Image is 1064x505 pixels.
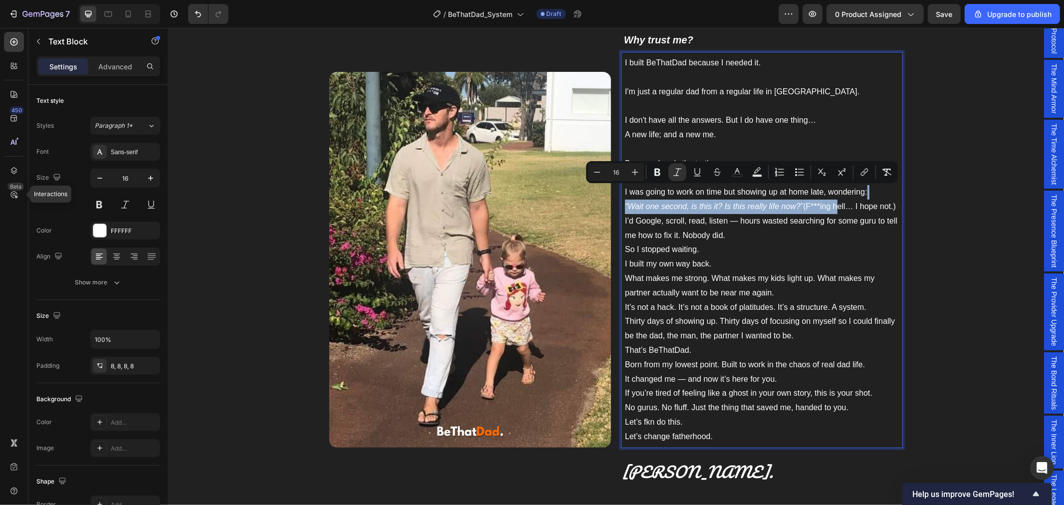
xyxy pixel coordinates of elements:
[928,4,961,24] button: Save
[36,475,68,489] div: Shape
[36,96,64,105] div: Text style
[448,9,513,19] span: BeThatDad_System
[36,273,160,291] button: Show more
[586,161,898,183] div: Editor contextual toolbar
[457,358,731,387] p: If you’re tired of feeling like a ghost in your own story, this is your shot. No gurus. No fluff....
[36,444,54,453] div: Image
[881,36,891,86] span: The Mind Armor
[547,9,562,18] span: Draft
[1030,456,1054,480] div: Open Intercom Messenger
[188,4,228,24] div: Undo/Redo
[48,35,133,47] p: Text Block
[65,8,70,20] p: 7
[111,418,158,427] div: Add...
[168,28,1064,505] iframe: Design area
[4,4,74,24] button: 7
[111,227,158,236] div: FFFFFF
[98,61,132,72] p: Advanced
[75,277,122,287] div: Show more
[457,57,731,86] p: I'm just a regular dad from a regular life in [GEOGRAPHIC_DATA].
[36,418,52,427] div: Color
[36,147,49,156] div: Font
[36,250,64,263] div: Align
[453,24,735,420] div: Rich Text Editor. Editing area: main
[454,431,605,457] i: [PERSON_NAME].
[111,148,158,157] div: Sans-serif
[9,106,24,114] div: 450
[457,129,731,186] p: Because here's the truth: I was drowning. I was tired, lost, and totally checked out. I was going...
[457,85,731,128] p: I don't have all the answers. But I do have one thing… A new life; and a new me.
[36,361,59,370] div: Padding
[36,171,63,185] div: Size
[36,121,54,130] div: Styles
[881,447,891,503] span: The Legacy Layer
[456,6,525,17] i: Why trust me?
[835,9,901,19] span: 0 product assigned
[49,61,77,72] p: Settings
[36,335,53,344] div: Width
[912,490,1030,499] span: Help us improve GemPages!
[827,4,924,24] button: 0 product assigned
[936,10,953,18] span: Save
[457,28,731,57] p: I built BeThatDad because I needed it.
[457,174,635,183] i: “Wait one second, is this it? Is this really life now?”
[90,117,160,135] button: Paragraph 1*
[881,167,891,240] span: The Presence Blueprint
[36,393,85,406] div: Background
[457,315,731,358] p: That’s BeThatDad. Born from my lowest point. Built to work in the chaos of real dad life. It chan...
[457,229,731,272] p: I built my own way back. What makes me strong. What makes my kids light up. What makes my partner...
[111,444,158,453] div: Add...
[111,362,158,371] div: 8, 8, 8, 8
[881,328,891,382] span: The Bond Rituals
[457,186,731,229] p: I’d Google, scroll, read, listen — hours wasted searching for some guru to tell me how to fix it....
[965,4,1060,24] button: Upgrade to publish
[973,9,1052,19] div: Upgrade to publish
[912,488,1042,500] button: Show survey - Help us improve GemPages!
[36,226,52,235] div: Color
[36,309,63,323] div: Size
[457,272,731,315] p: It’s not a hack. It’s not a book of platitudes. It’s a structure. A system. Thirty days of showin...
[91,330,160,348] input: Auto
[95,121,133,130] span: Paragraph 1*
[7,183,24,191] div: Beta
[881,392,891,437] span: The Inner Lion
[881,96,891,157] span: The Time Alchemist
[881,250,891,318] span: The Provider Upgrade
[444,9,446,19] span: /
[161,44,443,420] img: gempages_554646074824852340-244302db-97b7-485d-9317-eadf8b389ddf.png
[457,387,731,416] p: Let’s fkn do this. Let’s change fatherhood.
